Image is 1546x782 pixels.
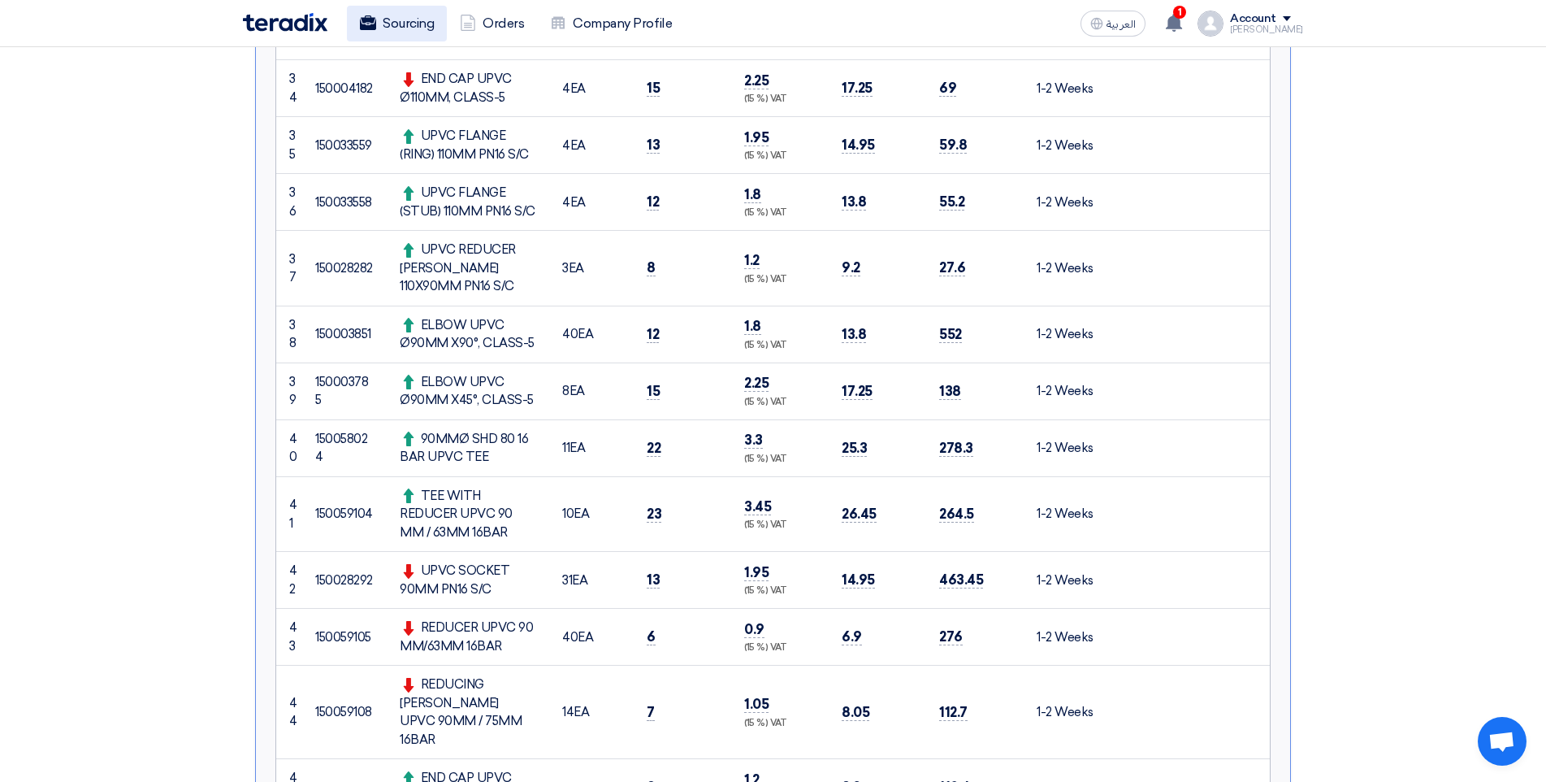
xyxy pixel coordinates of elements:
span: 1.05 [744,696,769,713]
img: profile_test.png [1197,11,1223,37]
span: 278.3 [939,440,973,457]
span: 7 [647,704,655,721]
span: 59.8 [939,137,967,154]
td: 43 [276,609,302,666]
div: REDUCER UPVC 90 MM/63MM 16BAR [400,619,536,655]
span: 13.8 [842,326,866,343]
span: 27.6 [939,259,965,276]
div: (15 %) VAT [744,584,816,598]
span: 9.2 [842,259,860,276]
a: Company Profile [537,6,685,41]
span: 4 [562,195,570,210]
div: END CAP UPVC Ø110MM, CLASS-5 [400,70,536,106]
td: 1-2 Weeks [1024,231,1108,306]
td: EA [549,231,634,306]
div: (15 %) VAT [744,93,816,106]
span: 112.7 [939,704,968,721]
span: 13.8 [842,193,866,211]
span: 2.25 [744,72,769,89]
td: 1-2 Weeks [1024,552,1108,609]
span: 23 [647,506,661,523]
span: 8 [562,384,569,398]
div: UPVC FLANGE (RING) 110MM PN16 S/C [400,127,536,163]
span: 1.95 [744,564,769,581]
td: 42 [276,552,302,609]
span: 3 [562,261,569,276]
div: UPVC FLANGE (STUB) 110MM PN16 S/C [400,184,536,220]
span: 264.5 [939,506,974,523]
span: 0.9 [744,621,764,638]
span: 552 [939,326,962,343]
td: EA [549,60,634,117]
span: 4 [562,81,570,96]
div: [PERSON_NAME] [1230,25,1303,34]
span: 69 [939,80,956,97]
td: 35 [276,117,302,174]
td: EA [549,306,634,363]
a: Orders [447,6,537,41]
td: 1-2 Weeks [1024,306,1108,363]
span: 1.8 [744,318,761,335]
td: EA [549,666,634,759]
div: 90MMØ SHD 80 16 BAR UPVC TEE [400,430,536,467]
span: 14.95 [842,571,875,589]
td: 37 [276,231,302,306]
td: EA [549,363,634,419]
span: 276 [939,628,963,645]
td: 40 [276,419,302,476]
td: 150059104 [302,476,387,552]
div: (15 %) VAT [744,396,816,410]
span: 1.2 [744,252,760,269]
span: 40 [562,630,578,645]
div: (15 %) VAT [744,453,816,467]
span: 26.45 [842,506,877,523]
span: 14.95 [842,137,875,154]
td: 150033559 [302,117,387,174]
span: 15 [647,80,660,97]
div: TEE WITH REDUCER UPVC 90 MM / 63MM 16BAR [400,487,536,542]
span: 11 [562,441,569,455]
td: EA [549,476,634,552]
div: Open chat [1478,717,1527,766]
div: REDUCING [PERSON_NAME] UPVC 90MM / 75MM 16BAR [400,676,536,749]
span: 31 [562,573,572,588]
td: 1-2 Weeks [1024,363,1108,419]
td: 150059108 [302,666,387,759]
span: 8.05 [842,704,869,721]
span: 1.95 [744,129,769,146]
td: 1-2 Weeks [1024,174,1108,231]
div: (15 %) VAT [744,717,816,731]
td: EA [549,419,634,476]
span: 17.25 [842,80,873,97]
div: Account [1230,12,1276,26]
td: 38 [276,306,302,363]
span: 15 [647,383,660,400]
div: ELBOW UPVC Ø90MM X90°, CLASS-5 [400,316,536,353]
span: 1.8 [744,186,761,203]
div: ELBOW UPVC Ø90MM X45°, CLASS-5 [400,373,536,410]
td: 1-2 Weeks [1024,666,1108,759]
td: 150003785 [302,363,387,419]
span: 13 [647,137,660,154]
span: 17.25 [842,383,873,400]
td: 39 [276,363,302,419]
div: UPVC REDUCER [PERSON_NAME] 110X90MM PN16 S/C [400,241,536,296]
td: 34 [276,60,302,117]
span: 10 [562,506,574,521]
div: (15 %) VAT [744,641,816,655]
span: 8 [647,259,656,276]
td: 1-2 Weeks [1024,476,1108,552]
span: 2.25 [744,375,769,392]
span: 14 [562,705,574,719]
span: 1 [1173,6,1186,19]
td: 1-2 Weeks [1024,117,1108,174]
span: 6 [647,628,656,645]
td: 150003851 [302,306,387,363]
span: 138 [939,383,961,400]
span: 25.3 [842,440,867,457]
td: 1-2 Weeks [1024,609,1108,666]
td: 150028292 [302,552,387,609]
span: 3.3 [744,432,763,449]
td: 150033558 [302,174,387,231]
div: (15 %) VAT [744,206,816,220]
